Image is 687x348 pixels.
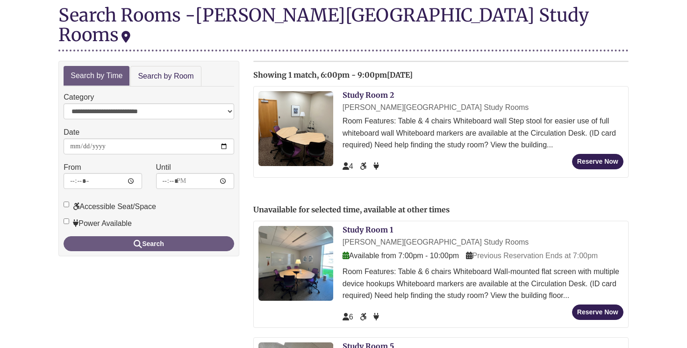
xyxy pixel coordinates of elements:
[466,252,598,260] span: Previous Reservation Ends at 7:00pm
[64,66,129,86] a: Search by Time
[373,162,379,170] span: Power Available
[253,71,629,80] h2: Showing 1 match
[572,154,623,169] button: Reserve Now
[343,101,623,114] div: [PERSON_NAME][GEOGRAPHIC_DATA] Study Rooms
[130,66,201,87] a: Search by Room
[64,218,69,224] input: Power Available
[64,217,132,230] label: Power Available
[343,225,393,234] a: Study Room 1
[64,202,69,207] input: Accessible Seat/Space
[343,115,623,151] div: Room Features: Table & 4 chairs Whiteboard wall Step stool for easier use of full whiteboard wall...
[343,266,623,302] div: Room Features: Table & 6 chairs Whiteboard Wall-mounted flat screen with multiple device hookups ...
[343,252,459,260] span: Available from 7:00pm - 10:00pm
[156,161,171,174] label: Until
[64,201,156,213] label: Accessible Seat/Space
[64,161,81,174] label: From
[64,236,234,251] button: Search
[343,90,394,100] a: Study Room 2
[258,91,333,166] img: Study Room 2
[253,206,629,214] h2: Unavailable for selected time, available at other times
[258,226,333,301] img: Study Room 1
[360,162,368,170] span: Accessible Seat/Space
[58,4,589,46] div: [PERSON_NAME][GEOGRAPHIC_DATA] Study Rooms
[343,236,623,248] div: [PERSON_NAME][GEOGRAPHIC_DATA] Study Rooms
[572,304,623,320] button: Reserve Now
[373,313,379,321] span: Power Available
[64,91,94,103] label: Category
[360,313,368,321] span: Accessible Seat/Space
[343,162,353,170] span: The capacity of this space
[58,5,629,51] div: Search Rooms -
[317,70,413,80] span: , 6:00pm - 9:00pm[DATE]
[64,126,79,138] label: Date
[343,313,353,321] span: The capacity of this space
